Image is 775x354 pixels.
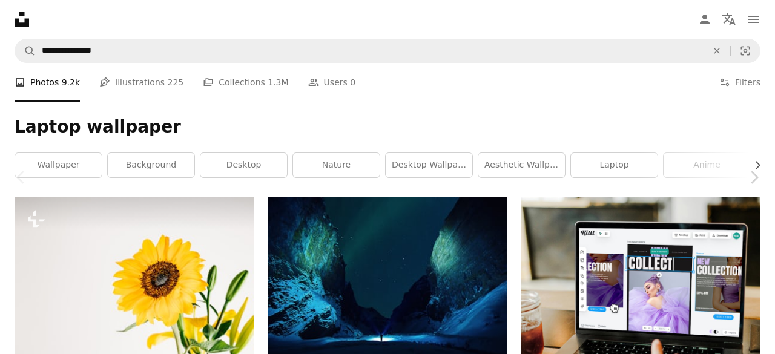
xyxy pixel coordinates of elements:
a: aesthetic wallpaper [478,153,565,177]
a: a yellow sunflower in a clear vase [15,271,254,282]
span: 225 [168,76,184,89]
button: Language [717,7,741,31]
form: Find visuals sitewide [15,39,760,63]
a: laptop [571,153,658,177]
button: Filters [719,63,760,102]
button: Visual search [731,39,760,62]
a: desktop [200,153,287,177]
button: Search Unsplash [15,39,36,62]
a: Home — Unsplash [15,12,29,27]
button: Clear [704,39,730,62]
a: Log in / Sign up [693,7,717,31]
a: northern lights [268,271,507,282]
button: Menu [741,7,765,31]
a: nature [293,153,380,177]
a: Next [733,119,775,235]
a: Users 0 [308,63,356,102]
a: Illustrations 225 [99,63,183,102]
a: background [108,153,194,177]
span: 1.3M [268,76,288,89]
a: wallpaper [15,153,102,177]
a: desktop wallpaper [386,153,472,177]
h1: Laptop wallpaper [15,116,760,138]
a: Collections 1.3M [203,63,288,102]
span: 0 [350,76,355,89]
a: anime [664,153,750,177]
